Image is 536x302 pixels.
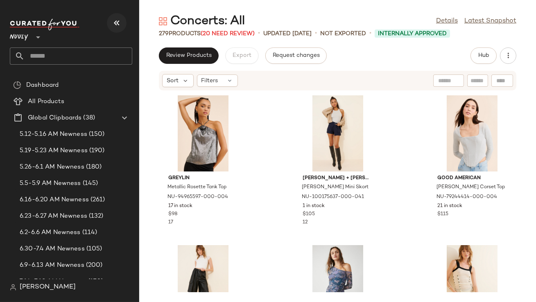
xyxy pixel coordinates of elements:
[201,31,255,37] span: (20 Need Review)
[265,47,327,64] button: Request changes
[89,195,105,205] span: (261)
[159,17,167,25] img: svg%3e
[437,211,448,218] span: $115
[159,13,245,29] div: Concerts: All
[168,211,177,218] span: $98
[470,47,497,64] button: Hub
[168,203,192,210] span: 17 in stock
[378,29,447,38] span: Internally Approved
[26,81,59,90] span: Dashboard
[303,211,315,218] span: $105
[167,184,226,191] span: Metallic Rosette Tank Top
[10,28,28,43] span: Nuuly
[159,47,219,64] button: Review Products
[369,29,371,38] span: •
[272,52,320,59] span: Request changes
[13,81,21,89] img: svg%3e
[315,29,317,38] span: •
[436,184,505,191] span: [PERSON_NAME] Corset Top
[162,95,244,171] img: 94965597_004_b
[86,277,104,286] span: (170)
[88,146,105,156] span: (190)
[464,16,516,26] a: Latest Snapshot
[10,284,16,291] img: svg%3e
[20,146,88,156] span: 5.19-5.23 AM Newness
[168,220,173,225] span: 17
[436,194,497,201] span: NU-79244414-000-004
[167,194,228,201] span: NU-94965597-000-004
[84,162,102,172] span: (180)
[20,212,87,221] span: 6.23-6.27 AM Newness
[20,261,84,270] span: 6.9-6.13 AM Newness
[20,244,85,254] span: 6.30-7.4 AM Newness
[20,277,86,286] span: 7.14-7.18 AM Newness
[320,29,366,38] p: Not Exported
[303,203,325,210] span: 1 in stock
[258,29,260,38] span: •
[20,228,81,237] span: 6.2-6.6 AM Newness
[478,52,489,59] span: Hub
[436,16,458,26] a: Details
[81,228,97,237] span: (114)
[28,113,81,123] span: Global Clipboards
[431,95,513,171] img: 79244414_004_b3
[85,244,102,254] span: (105)
[159,31,169,37] span: 279
[303,220,308,225] span: 12
[303,175,373,182] span: [PERSON_NAME] + [PERSON_NAME]
[167,77,179,85] span: Sort
[20,130,87,139] span: 5.12-5.16 AM Newness
[159,29,255,38] div: Products
[28,97,64,106] span: All Products
[201,77,218,85] span: Filters
[84,261,103,270] span: (200)
[263,29,312,38] p: updated [DATE]
[10,19,79,30] img: cfy_white_logo.C9jOOHJF.svg
[166,52,212,59] span: Review Products
[20,195,89,205] span: 6.16-6.20 AM Newness
[87,130,105,139] span: (150)
[81,179,98,188] span: (145)
[20,282,76,292] span: [PERSON_NAME]
[302,184,369,191] span: [PERSON_NAME] Mini Skort
[168,175,238,182] span: Greylin
[296,95,379,171] img: 100175637_041_b
[437,175,507,182] span: Good American
[87,212,104,221] span: (132)
[81,113,95,123] span: (38)
[20,162,84,172] span: 5.26-6.1 AM Newness
[302,194,364,201] span: NU-100175637-000-041
[20,179,81,188] span: 5.5-5.9 AM Newness
[437,203,462,210] span: 21 in stock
